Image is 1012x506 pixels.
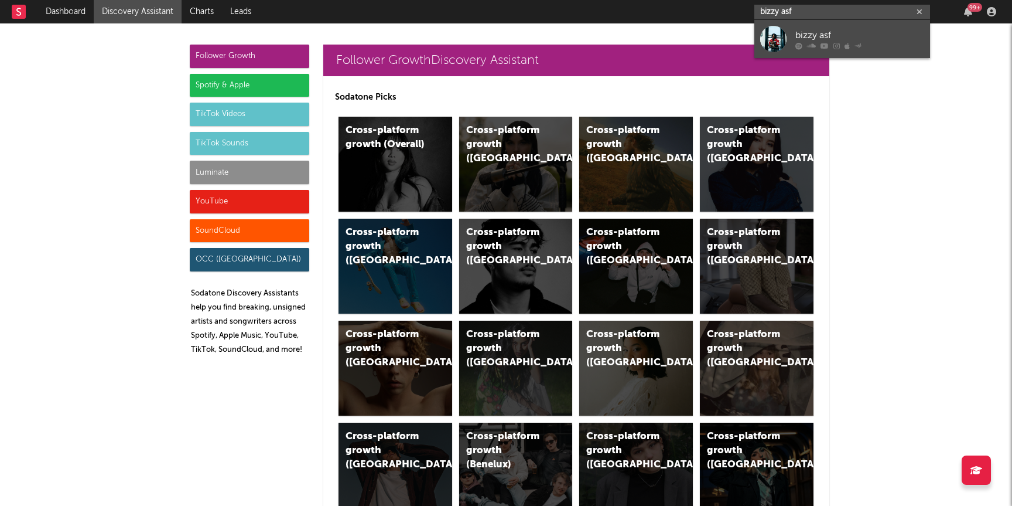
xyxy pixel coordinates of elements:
[586,124,666,166] div: Cross-platform growth ([GEOGRAPHIC_DATA])
[466,124,546,166] div: Cross-platform growth ([GEOGRAPHIC_DATA])
[190,161,309,184] div: Luminate
[323,45,829,76] a: Follower GrowthDiscovery Assistant
[466,226,546,268] div: Cross-platform growth ([GEOGRAPHIC_DATA])
[700,117,813,212] a: Cross-platform growth ([GEOGRAPHIC_DATA])
[754,5,930,19] input: Search for artists
[964,7,972,16] button: 99+
[795,28,924,42] div: bizzy asf
[707,124,787,166] div: Cross-platform growth ([GEOGRAPHIC_DATA])
[346,226,425,268] div: Cross-platform growth ([GEOGRAPHIC_DATA])
[191,287,309,357] p: Sodatone Discovery Assistants help you find breaking, unsigned artists and songwriters across Spo...
[339,321,452,416] a: Cross-platform growth ([GEOGRAPHIC_DATA])
[335,90,818,104] p: Sodatone Picks
[707,430,787,472] div: Cross-platform growth ([GEOGRAPHIC_DATA])
[700,321,813,416] a: Cross-platform growth ([GEOGRAPHIC_DATA])
[586,226,666,268] div: Cross-platform growth ([GEOGRAPHIC_DATA]/GSA)
[579,117,693,212] a: Cross-platform growth ([GEOGRAPHIC_DATA])
[459,219,573,314] a: Cross-platform growth ([GEOGRAPHIC_DATA])
[459,321,573,416] a: Cross-platform growth ([GEOGRAPHIC_DATA])
[190,45,309,68] div: Follower Growth
[190,74,309,97] div: Spotify & Apple
[190,190,309,213] div: YouTube
[586,328,666,370] div: Cross-platform growth ([GEOGRAPHIC_DATA])
[700,219,813,314] a: Cross-platform growth ([GEOGRAPHIC_DATA])
[339,219,452,314] a: Cross-platform growth ([GEOGRAPHIC_DATA])
[754,20,930,58] a: bizzy asf
[579,219,693,314] a: Cross-platform growth ([GEOGRAPHIC_DATA]/GSA)
[967,3,982,12] div: 99 +
[346,430,425,472] div: Cross-platform growth ([GEOGRAPHIC_DATA])
[466,328,546,370] div: Cross-platform growth ([GEOGRAPHIC_DATA])
[579,321,693,416] a: Cross-platform growth ([GEOGRAPHIC_DATA])
[466,430,546,472] div: Cross-platform growth (Benelux)
[339,117,452,212] a: Cross-platform growth (Overall)
[190,132,309,155] div: TikTok Sounds
[707,328,787,370] div: Cross-platform growth ([GEOGRAPHIC_DATA])
[459,117,573,212] a: Cross-platform growth ([GEOGRAPHIC_DATA])
[190,248,309,271] div: OCC ([GEOGRAPHIC_DATA])
[190,103,309,126] div: TikTok Videos
[346,124,425,152] div: Cross-platform growth (Overall)
[707,226,787,268] div: Cross-platform growth ([GEOGRAPHIC_DATA])
[586,430,666,472] div: Cross-platform growth ([GEOGRAPHIC_DATA])
[190,219,309,243] div: SoundCloud
[346,328,425,370] div: Cross-platform growth ([GEOGRAPHIC_DATA])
